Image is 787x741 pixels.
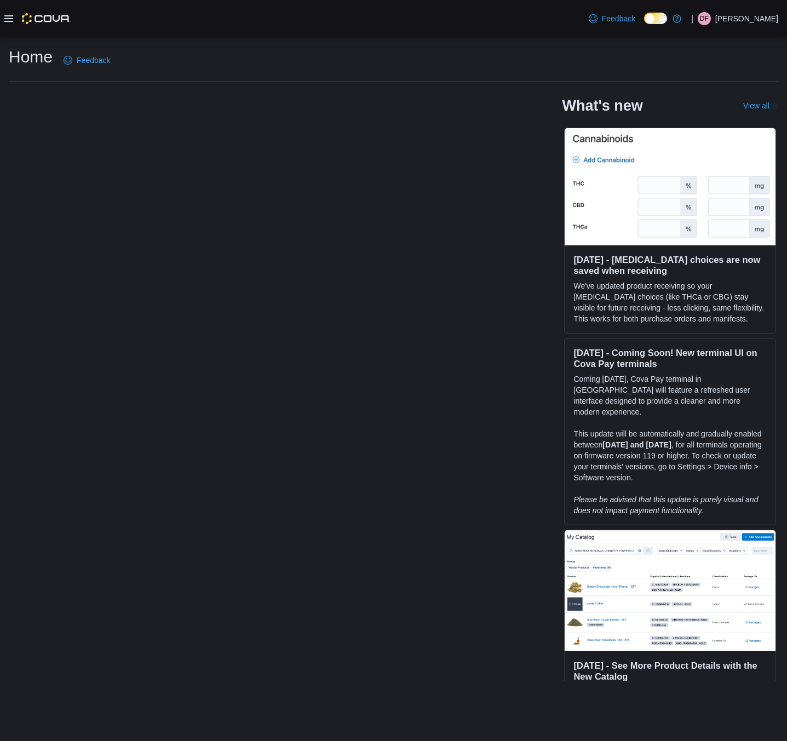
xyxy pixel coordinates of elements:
[573,280,767,324] p: We've updated product receiving so your [MEDICAL_DATA] choices (like THCa or CBG) stay visible fo...
[691,12,693,25] p: |
[644,13,667,24] input: Dark Mode
[700,12,709,25] span: DF
[715,12,778,25] p: [PERSON_NAME]
[584,8,640,30] a: Feedback
[602,13,635,24] span: Feedback
[77,55,110,66] span: Feedback
[573,495,758,515] em: Please be advised that this update is purely visual and does not impact payment functionality.
[22,13,71,24] img: Cova
[59,49,114,71] a: Feedback
[573,660,767,682] h3: [DATE] - See More Product Details with the New Catalog
[573,254,767,276] h3: [DATE] - [MEDICAL_DATA] choices are now saved when receiving
[573,347,767,369] h3: [DATE] - Coming Soon! New terminal UI on Cova Pay terminals
[602,440,671,449] strong: [DATE] and [DATE]
[743,101,778,110] a: View allExternal link
[698,12,711,25] div: Dani Faraschuk
[644,24,645,25] span: Dark Mode
[562,97,642,114] h2: What's new
[772,103,778,110] svg: External link
[573,374,767,417] p: Coming [DATE], Cova Pay terminal in [GEOGRAPHIC_DATA] will feature a refreshed user interface des...
[9,46,53,68] h1: Home
[573,428,767,483] p: This update will be automatically and gradually enabled between , for all terminals operating on ...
